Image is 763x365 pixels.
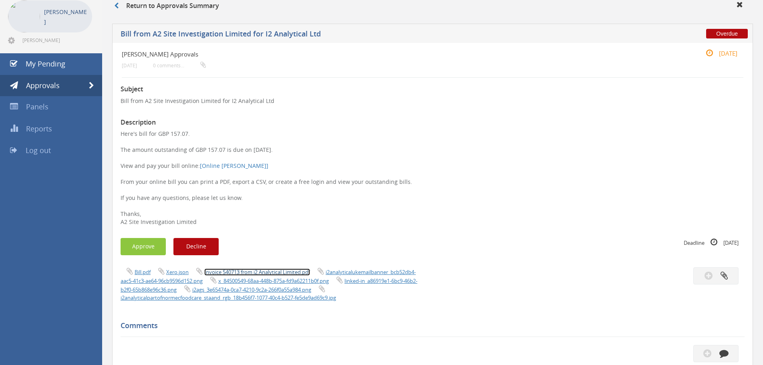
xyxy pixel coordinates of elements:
[122,63,137,69] small: [DATE]
[121,86,745,93] h3: Subject
[114,2,219,10] h3: Return to Approvals Summary
[121,30,559,40] h5: Bill from A2 Site Investigation Limited for I2 Analytical Ltd
[121,119,745,126] h3: Description
[121,277,417,293] a: linked-in_a86919e1-6bc9-46b2-b2f0-65b868e96c36.png
[153,63,206,69] small: 0 comments...
[121,268,416,284] a: i2analyticalukemailbanner_bcb52db4-aac5-41c3-ae64-96cb9596d152.png
[166,268,189,276] a: Xero.json
[684,238,739,247] small: Deadline [DATE]
[706,29,748,38] span: Overdue
[200,162,268,169] a: [Online [PERSON_NAME]]
[26,124,52,133] span: Reports
[121,294,336,301] a: i2analyticalpartofnormecfoodcare_staand_rgb_18b456f7-1077-40c4-b527-fe5de9ad69c9.jpg
[121,97,745,105] p: Bill from A2 Site Investigation Limited for I2 Analytical Ltd
[22,37,91,43] span: [PERSON_NAME][EMAIL_ADDRESS][PERSON_NAME][DOMAIN_NAME]
[26,145,51,155] span: Log out
[26,81,60,90] span: Approvals
[121,238,166,255] button: Approve
[192,286,311,293] a: i2ags_3e65474a-0ca7-4210-9c2a-266f0a55a984.png
[44,7,88,27] p: [PERSON_NAME]
[121,322,739,330] h5: Comments
[218,277,329,284] a: x_84500549-68aa-448b-875a-fd9a62211b0f.png
[204,268,310,276] a: Invoice 540713 from i2 Analytical Limited.pdf
[135,268,151,276] a: Bill.pdf
[122,51,640,58] h4: [PERSON_NAME] Approvals
[121,130,745,226] p: Here's bill for GBP 157.07. The amount outstanding of GBP 157.07 is due on [DATE]. View and pay y...
[697,49,737,58] small: [DATE]
[26,102,48,111] span: Panels
[173,238,219,255] button: Decline
[26,59,65,69] span: My Pending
